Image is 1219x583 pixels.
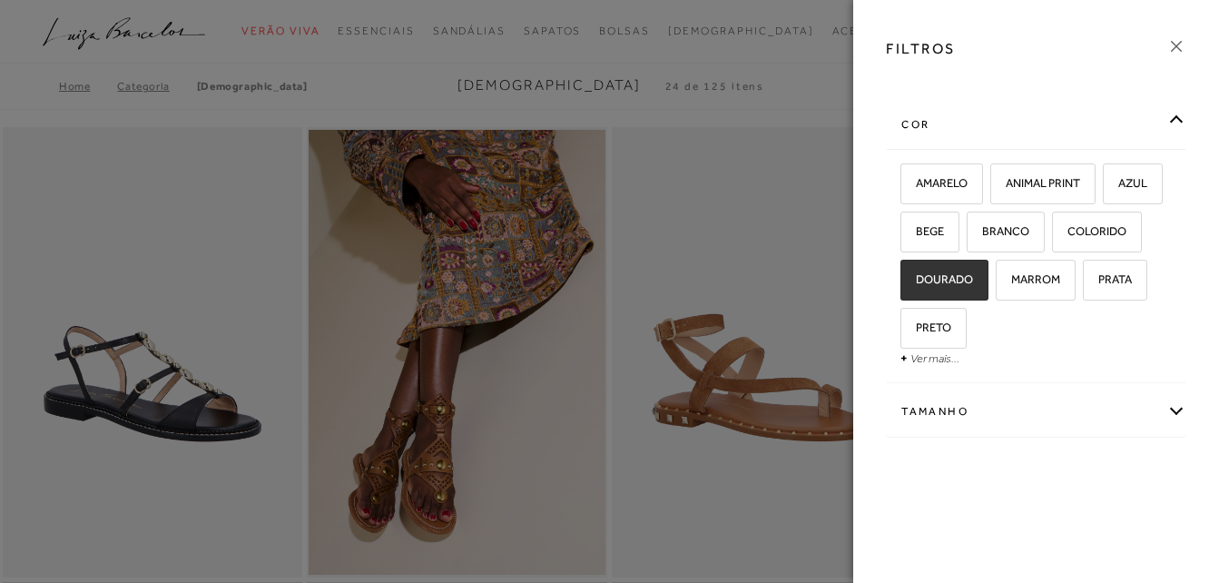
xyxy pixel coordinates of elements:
h3: FILTROS [886,38,956,59]
input: PRATA [1080,273,1098,291]
div: Tamanho [887,388,1185,436]
span: DOURADO [902,272,973,286]
input: AMARELO [898,177,916,195]
input: COLORIDO [1049,225,1067,243]
input: DOURADO [898,273,916,291]
input: AZUL [1100,177,1118,195]
span: + [900,351,908,365]
span: ANIMAL PRINT [992,176,1080,190]
input: ANIMAL PRINT [988,177,1006,195]
span: BRANCO [968,224,1029,238]
span: AMARELO [902,176,968,190]
span: PRETO [902,321,951,334]
span: MARROM [998,272,1060,286]
span: PRATA [1085,272,1132,286]
input: PRETO [898,321,916,340]
a: Ver mais... [910,351,959,365]
span: BEGE [902,224,944,238]
input: MARROM [993,273,1011,291]
input: BRANCO [964,225,982,243]
span: COLORIDO [1054,224,1126,238]
span: AZUL [1105,176,1147,190]
div: cor [887,101,1185,149]
input: BEGE [898,225,916,243]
